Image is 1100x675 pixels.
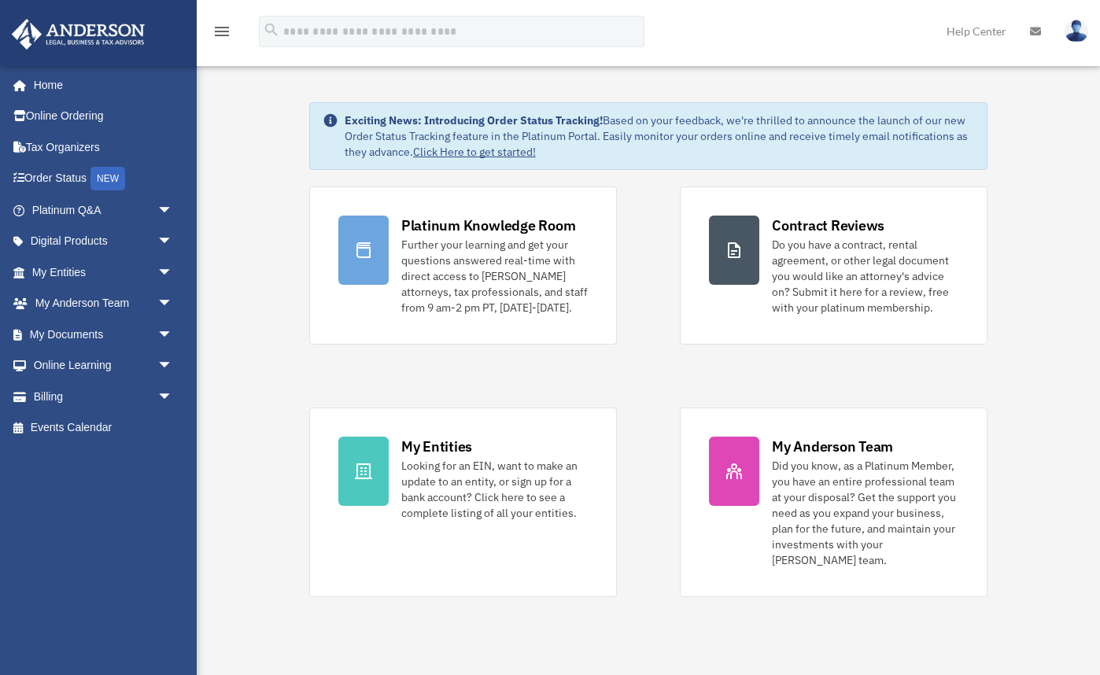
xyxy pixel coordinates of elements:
[157,288,189,320] span: arrow_drop_down
[413,145,536,159] a: Click Here to get started!
[401,237,588,315] div: Further your learning and get your questions answered real-time with direct access to [PERSON_NAM...
[212,28,231,41] a: menu
[345,112,974,160] div: Based on your feedback, we're thrilled to announce the launch of our new Order Status Tracking fe...
[680,186,987,345] a: Contract Reviews Do you have a contract, rental agreement, or other legal document you would like...
[7,19,149,50] img: Anderson Advisors Platinum Portal
[263,21,280,39] i: search
[11,131,197,163] a: Tax Organizers
[11,194,197,226] a: Platinum Q&Aarrow_drop_down
[157,194,189,227] span: arrow_drop_down
[772,458,958,568] div: Did you know, as a Platinum Member, you have an entire professional team at your disposal? Get th...
[11,101,197,132] a: Online Ordering
[11,226,197,257] a: Digital Productsarrow_drop_down
[157,350,189,382] span: arrow_drop_down
[11,319,197,350] a: My Documentsarrow_drop_down
[157,319,189,351] span: arrow_drop_down
[345,113,603,127] strong: Exciting News: Introducing Order Status Tracking!
[212,22,231,41] i: menu
[401,216,576,235] div: Platinum Knowledge Room
[90,167,125,190] div: NEW
[11,163,197,195] a: Order StatusNEW
[401,437,472,456] div: My Entities
[11,256,197,288] a: My Entitiesarrow_drop_down
[11,288,197,319] a: My Anderson Teamarrow_drop_down
[680,408,987,597] a: My Anderson Team Did you know, as a Platinum Member, you have an entire professional team at your...
[401,458,588,521] div: Looking for an EIN, want to make an update to an entity, or sign up for a bank account? Click her...
[11,381,197,412] a: Billingarrow_drop_down
[772,216,884,235] div: Contract Reviews
[772,237,958,315] div: Do you have a contract, rental agreement, or other legal document you would like an attorney's ad...
[157,256,189,289] span: arrow_drop_down
[772,437,893,456] div: My Anderson Team
[11,412,197,444] a: Events Calendar
[11,69,189,101] a: Home
[1065,20,1088,42] img: User Pic
[309,186,617,345] a: Platinum Knowledge Room Further your learning and get your questions answered real-time with dire...
[309,408,617,597] a: My Entities Looking for an EIN, want to make an update to an entity, or sign up for a bank accoun...
[11,350,197,382] a: Online Learningarrow_drop_down
[157,381,189,413] span: arrow_drop_down
[157,226,189,258] span: arrow_drop_down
